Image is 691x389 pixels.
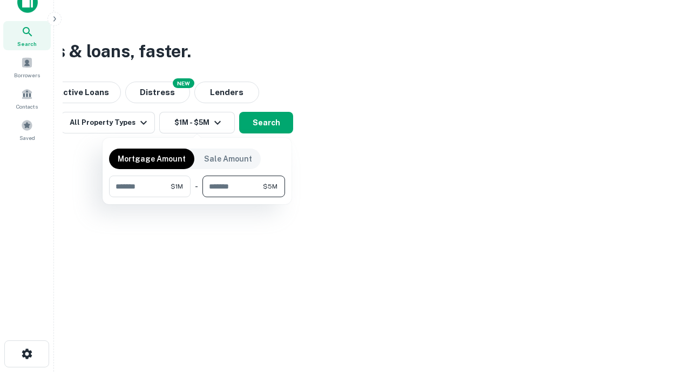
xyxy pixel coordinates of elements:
[118,153,186,165] p: Mortgage Amount
[171,182,183,191] span: $1M
[263,182,277,191] span: $5M
[637,303,691,354] iframe: Chat Widget
[195,176,198,197] div: -
[204,153,252,165] p: Sale Amount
